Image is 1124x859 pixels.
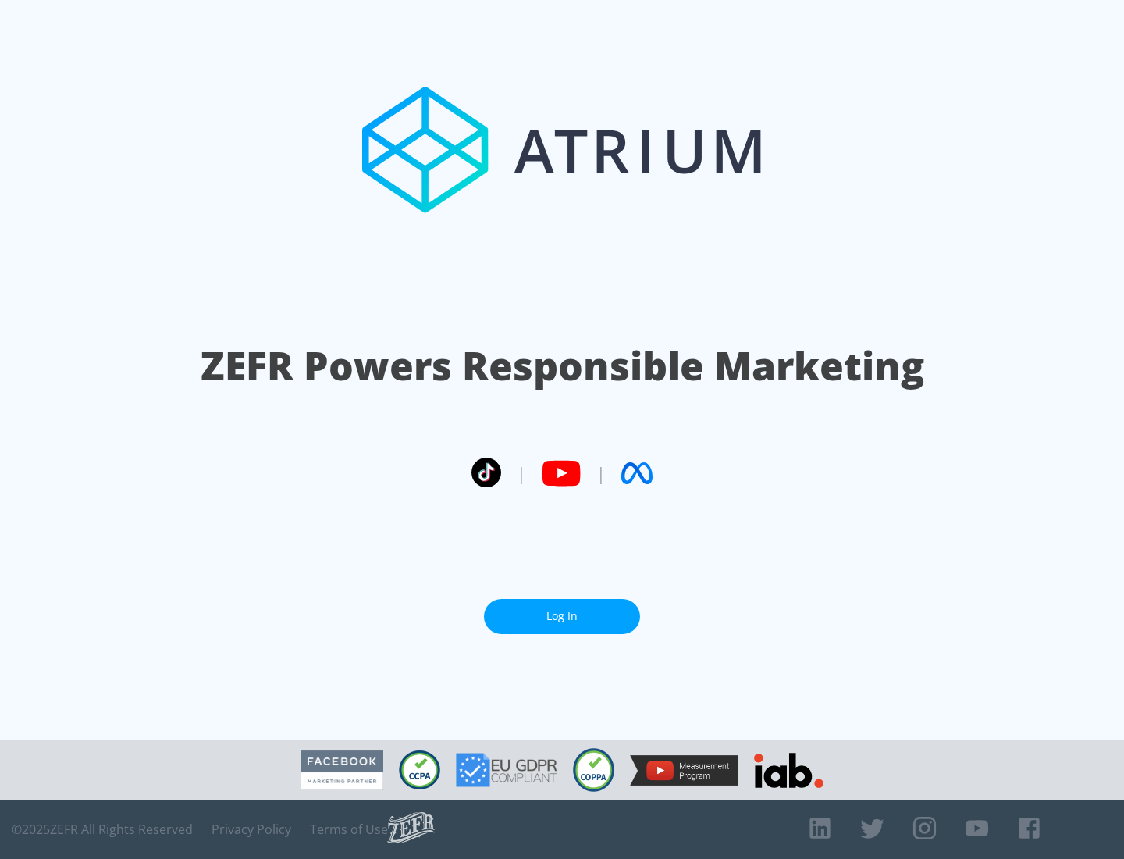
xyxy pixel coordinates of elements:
h1: ZEFR Powers Responsible Marketing [201,339,924,393]
a: Log In [484,599,640,634]
span: | [596,462,606,485]
img: YouTube Measurement Program [630,755,738,786]
img: IAB [754,753,823,788]
img: Facebook Marketing Partner [301,750,383,790]
img: CCPA Compliant [399,750,440,789]
img: COPPA Compliant [573,748,614,792]
a: Terms of Use [310,822,388,837]
span: | [517,462,526,485]
a: Privacy Policy [212,822,291,837]
span: © 2025 ZEFR All Rights Reserved [12,822,193,837]
img: GDPR Compliant [456,753,557,787]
